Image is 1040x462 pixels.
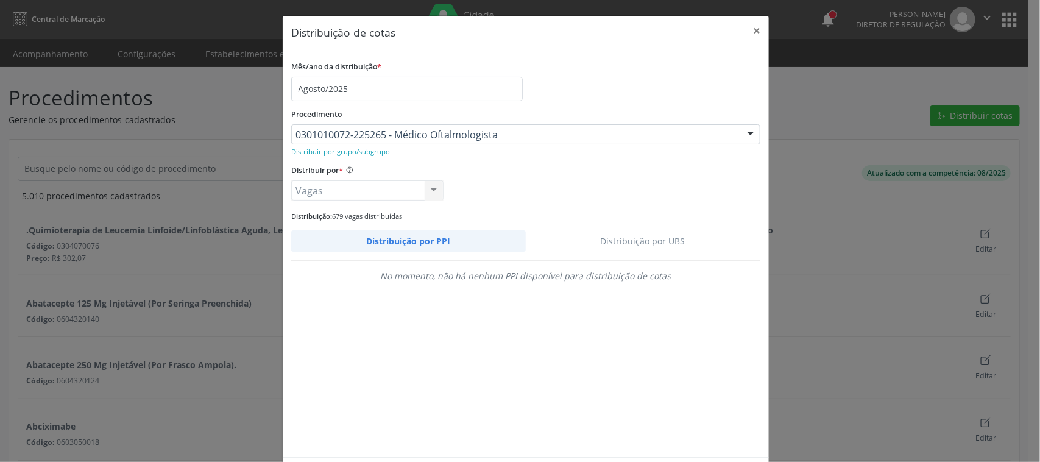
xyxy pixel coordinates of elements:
[291,24,395,40] h5: Distribuição de cotas
[291,211,402,221] small: 679 vagas distribuídas
[291,230,526,252] a: Distribuição por PPI
[291,162,343,180] label: Distribuir por
[291,77,523,101] input: Selecione o mês/ano
[291,145,390,157] a: Distribuir por grupo/subgrupo
[291,58,381,77] label: Mês/ano da distribuição
[291,147,390,156] small: Distribuir por grupo/subgrupo
[343,162,354,174] ion-icon: help circle outline
[526,230,761,252] a: Distribuição por UBS
[291,211,332,221] span: Distribuição:
[745,16,769,46] button: Close
[291,269,760,282] div: No momento, não há nenhum PPI disponível para distribuição de cotas
[291,105,342,124] label: Procedimento
[295,129,735,141] span: 0301010072-225265 - Médico Oftalmologista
